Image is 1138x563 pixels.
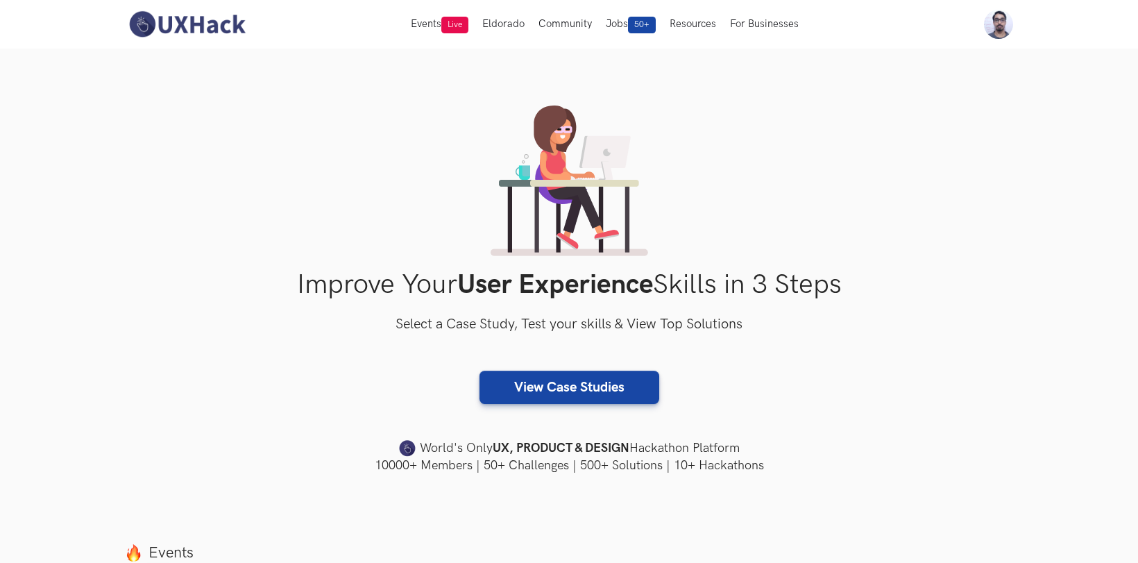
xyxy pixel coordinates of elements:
h1: Improve Your Skills in 3 Steps [125,269,1013,301]
label: Events [125,544,1013,562]
a: View Case Studies [479,371,659,404]
span: 50+ [628,17,656,33]
img: UXHack-logo.png [125,10,248,39]
h4: World's Only Hackathon Platform [125,439,1013,458]
strong: UX, PRODUCT & DESIGN [493,439,629,458]
img: fire.png [125,544,142,562]
img: uxhack-favicon-image.png [399,439,416,457]
img: Your profile pic [984,10,1013,39]
span: Live [441,17,468,33]
h3: Select a Case Study, Test your skills & View Top Solutions [125,314,1013,336]
h4: 10000+ Members | 50+ Challenges | 500+ Solutions | 10+ Hackathons [125,457,1013,474]
strong: User Experience [457,269,653,301]
img: lady working on laptop [491,106,648,256]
